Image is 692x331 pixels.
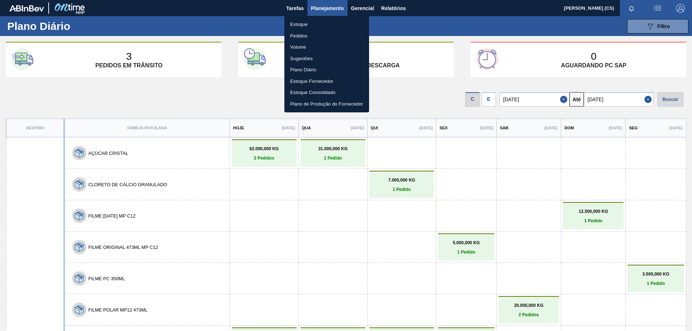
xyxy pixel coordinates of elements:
a: Plano de Produção do Fornecedor [284,98,369,110]
a: Plano Diário [284,64,369,76]
a: Pedidos [284,30,369,42]
a: Estoque Consolidado [284,87,369,98]
a: Volume [284,41,369,53]
a: Estoque Fornecedor [284,76,369,87]
a: Sugestões [284,53,369,64]
a: Estoque [284,19,369,30]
